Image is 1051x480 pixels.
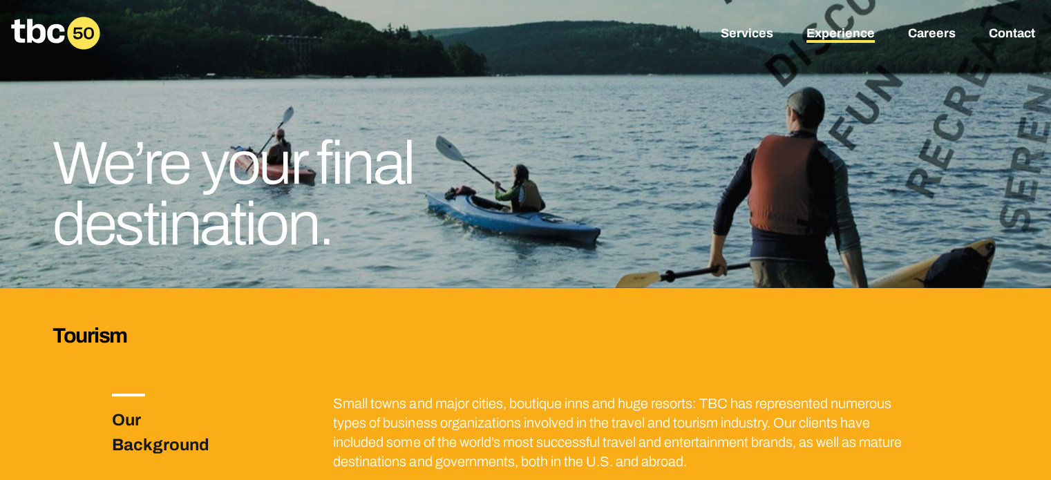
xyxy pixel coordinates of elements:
[112,407,245,457] h3: Our Background
[11,17,100,50] a: Homepage
[989,26,1035,43] a: Contact
[721,26,773,43] a: Services
[53,321,998,349] h3: Tourism
[333,394,909,471] p: Small towns and major cities, boutique inns and huge resorts: TBC has represented numerous types ...
[53,133,583,255] h1: We’re your final destination.
[908,26,956,43] a: Careers
[806,26,875,43] a: Experience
